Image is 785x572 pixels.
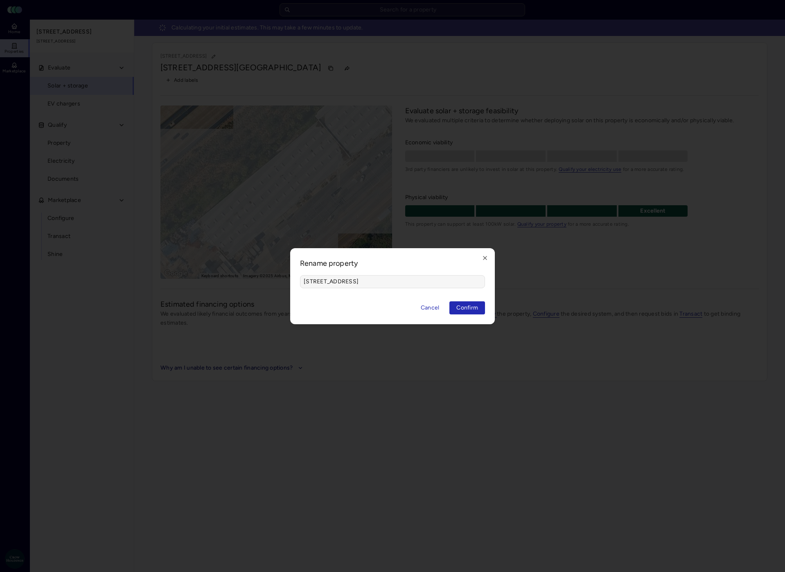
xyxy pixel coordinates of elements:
[414,301,447,314] button: Cancel
[300,275,485,288] input: Unnamed property
[456,303,478,312] span: Confirm
[300,258,485,269] h2: Rename property
[421,303,440,312] span: Cancel
[449,301,485,314] button: Confirm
